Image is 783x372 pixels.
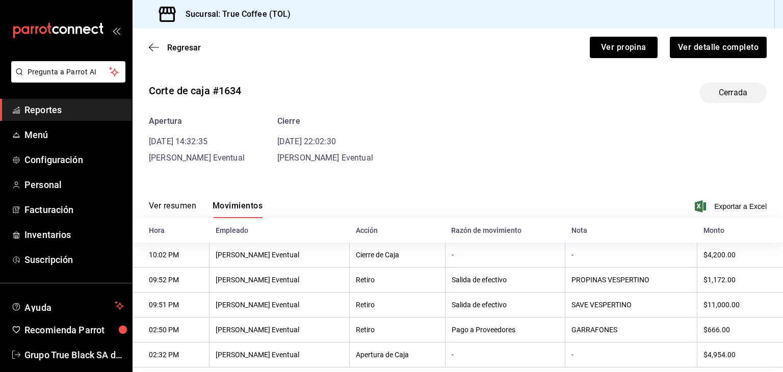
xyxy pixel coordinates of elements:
th: Salida de efectivo [445,293,565,317]
span: Inventarios [24,228,124,242]
span: Personal [24,178,124,192]
th: 02:32 PM [133,342,210,367]
th: Hora [133,218,210,243]
th: GARRAFONES [565,317,697,342]
th: SAVE VESPERTINO [565,293,697,317]
th: $4,200.00 [697,243,783,268]
th: Pago a Proveedores [445,317,565,342]
th: Razón de movimiento [445,218,565,243]
span: Facturación [24,203,124,217]
th: 02:50 PM [133,317,210,342]
span: Recomienda Parrot [24,323,124,337]
span: Pregunta a Parrot AI [28,67,110,77]
time: [DATE] 14:32:35 [149,137,207,146]
a: Pregunta a Parrot AI [7,74,125,85]
th: [PERSON_NAME] Eventual [210,293,350,317]
th: - [565,342,697,367]
span: [PERSON_NAME] Eventual [277,153,373,163]
th: Salida de efectivo [445,268,565,293]
th: $4,954.00 [697,342,783,367]
th: 09:52 PM [133,268,210,293]
th: Nota [565,218,697,243]
th: $1,172.00 [697,268,783,293]
span: Configuración [24,153,124,167]
span: Cerrada [713,87,753,99]
span: Grupo True Black SA de CV [24,348,124,362]
h3: Sucursal: True Coffee (TOL) [177,8,291,20]
th: [PERSON_NAME] Eventual [210,243,350,268]
span: Ayuda [24,300,111,312]
button: Ver detalle completo [670,37,767,58]
th: Empleado [210,218,350,243]
button: Exportar a Excel [697,200,767,212]
th: Acción [350,218,446,243]
div: Cierre [277,115,373,127]
span: Reportes [24,103,124,117]
th: Apertura de Caja [350,342,446,367]
th: Cierre de Caja [350,243,446,268]
div: Corte de caja #1634 [149,83,242,98]
span: Menú [24,128,124,142]
div: Apertura [149,115,245,127]
th: Retiro [350,268,446,293]
button: Pregunta a Parrot AI [11,61,125,83]
th: [PERSON_NAME] Eventual [210,317,350,342]
th: Retiro [350,317,446,342]
span: [PERSON_NAME] Eventual [149,153,245,163]
th: - [445,342,565,367]
th: $11,000.00 [697,293,783,317]
th: - [445,243,565,268]
th: [PERSON_NAME] Eventual [210,268,350,293]
th: 09:51 PM [133,293,210,317]
button: Movimientos [213,201,263,218]
th: [PERSON_NAME] Eventual [210,342,350,367]
span: Regresar [167,43,201,52]
th: Retiro [350,293,446,317]
button: open_drawer_menu [112,26,120,35]
th: Monto [697,218,783,243]
time: [DATE] 22:02:30 [277,137,336,146]
th: 10:02 PM [133,243,210,268]
th: - [565,243,697,268]
div: navigation tabs [149,201,263,218]
button: Ver propina [590,37,658,58]
span: Suscripción [24,253,124,267]
button: Regresar [149,43,201,52]
button: Ver resumen [149,201,196,218]
th: $666.00 [697,317,783,342]
th: PROPINAS VESPERTINO [565,268,697,293]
